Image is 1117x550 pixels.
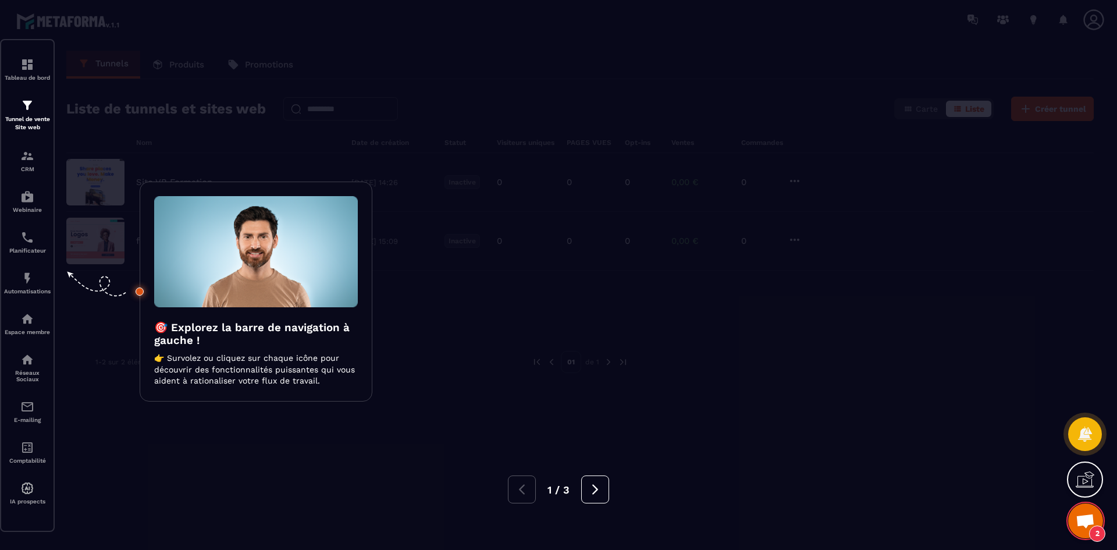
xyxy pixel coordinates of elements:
span: 2 [1089,526,1105,542]
img: intro-image [154,196,358,307]
div: Ouvrir le chat [1068,503,1103,538]
h3: 🎯 Explorez la barre de navigation à gauche ! [154,321,358,347]
p: 👉 Survolez ou cliquez sur chaque icône pour découvrir des fonctionnalités puissantes qui vous aid... [154,353,358,387]
span: 1 / 3 [547,484,570,496]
